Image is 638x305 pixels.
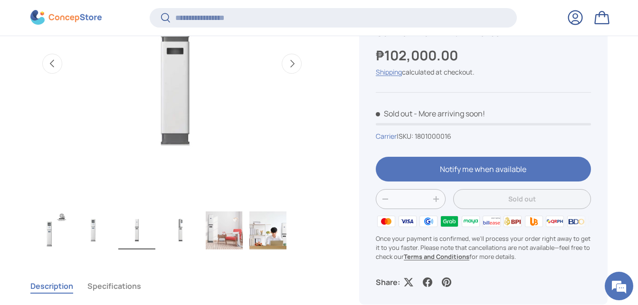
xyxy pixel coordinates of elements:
[404,253,469,261] a: Terms and Conditions
[376,67,591,77] div: calculated at checkout.
[460,214,481,229] img: maya
[415,132,451,141] span: 1801000016
[87,275,141,297] button: Specifications
[118,211,155,249] img: carrier-klarwind-floor-mounted-inverter-aircon-with-cover-full-view-concepstore
[565,214,586,229] img: bdo
[31,211,68,249] img: Carrier Klarwind Inverter
[399,132,413,141] span: SKU:
[49,53,160,66] div: Chat with us now
[544,214,565,229] img: qrph
[414,109,485,119] p: - More arriving soon!
[376,214,397,229] img: master
[397,214,418,229] img: visa
[5,204,181,237] textarea: Type your message and hit 'Enter'
[30,10,102,25] img: ConcepStore
[524,214,544,229] img: ubp
[397,132,451,141] span: |
[376,132,397,141] a: Carrier
[249,211,286,249] img: carrier-klarwind-slimpac-floor-mounted-inverter-aircon-in-theworkstation-full-view
[587,214,608,229] img: metrobank
[156,5,179,28] div: Minimize live chat window
[376,47,460,65] strong: ₱102,000.00
[376,277,400,288] p: Share:
[453,189,591,210] button: Sold out
[162,211,199,249] img: carrier-klarwind-floor-mounted-inverter-aircon-unit-right-side-view-concepstore
[439,214,460,229] img: grabpay
[30,275,73,297] button: Description
[418,214,439,229] img: gcash
[206,211,243,249] img: carrier-klarwind-slimpac-floor-mounted-inverter-aircon-in-the-living-room-full-view
[481,214,502,229] img: billease
[376,234,591,262] p: Once your payment is confirmed, we'll process your order right away to get it to you faster. Plea...
[75,211,112,249] img: carrier-klarwind-floor-mounted-inverter-aircon-full-view-concepstore
[376,109,412,119] span: Sold out
[502,214,523,229] img: bpi
[55,92,131,188] span: We're online!
[376,68,402,77] a: Shipping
